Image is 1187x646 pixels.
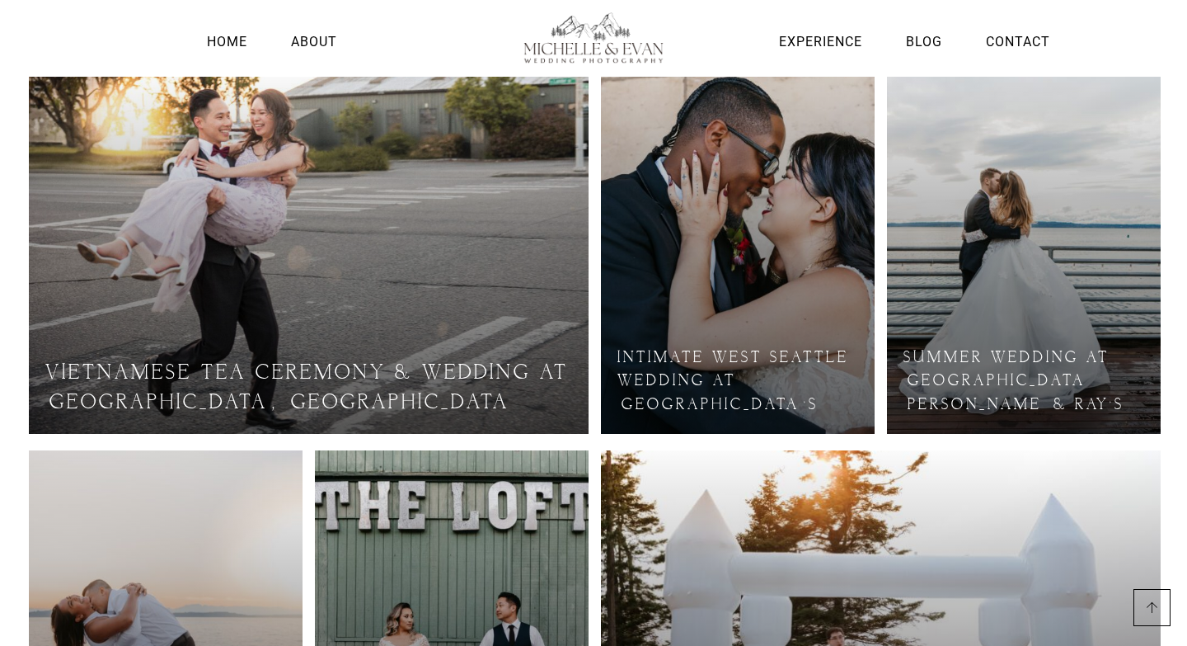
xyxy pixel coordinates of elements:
a: Summer Wedding at St. James Cathedral & Ray’s [887,63,1161,434]
a: Home [203,31,251,53]
a: Blog [902,31,946,53]
a: About [287,31,341,53]
a: Intimate West Seattle Wedding at Salty’s [601,63,875,434]
a: Contact [982,31,1054,53]
a: Vietnamese Tea Ceremony & Wedding at SODO District, Seattle [29,63,589,434]
a: Experience [775,31,866,53]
